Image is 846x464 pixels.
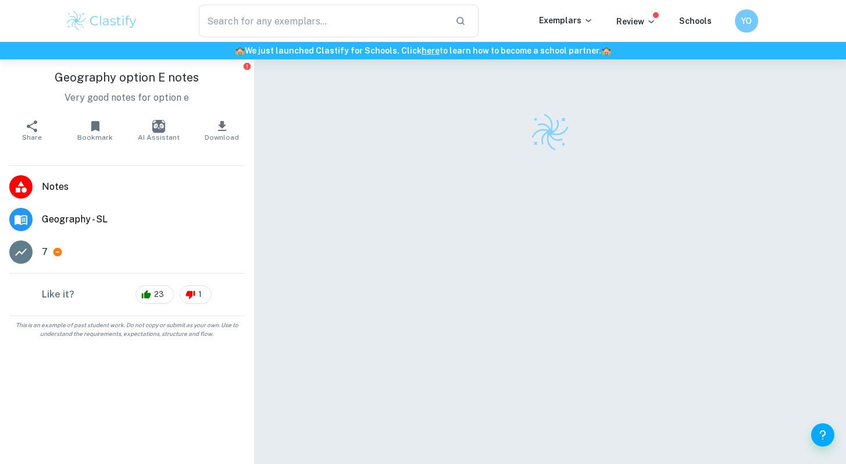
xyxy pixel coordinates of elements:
[22,133,42,141] span: Share
[422,46,440,55] a: here
[2,44,844,57] h6: We just launched Clastify for Schools. Click to learn how to become a school partner.
[148,289,170,300] span: 23
[192,289,208,300] span: 1
[601,46,611,55] span: 🏫
[740,15,753,27] h6: YO
[5,321,249,338] span: This is an example of past student work. Do not copy or submit as your own. Use to understand the...
[9,69,245,86] h1: Geography option E notes
[138,133,180,141] span: AI Assistant
[190,114,254,147] button: Download
[152,120,165,133] img: AI Assistant
[539,14,593,27] p: Exemplars
[63,114,127,147] button: Bookmark
[42,245,48,259] p: 7
[42,212,245,226] span: Geography - SL
[530,112,570,153] img: Clastify logo
[735,9,758,33] button: YO
[616,15,656,28] p: Review
[42,180,245,194] span: Notes
[77,133,113,141] span: Bookmark
[205,133,239,141] span: Download
[235,46,245,55] span: 🏫
[65,9,139,33] img: Clastify logo
[811,423,834,447] button: Help and Feedback
[679,16,712,26] a: Schools
[135,285,174,304] div: 23
[42,288,74,302] h6: Like it?
[180,285,212,304] div: 1
[127,114,190,147] button: AI Assistant
[199,5,447,37] input: Search for any exemplars...
[243,62,252,70] button: Report issue
[9,91,245,105] p: Very good notes for option e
